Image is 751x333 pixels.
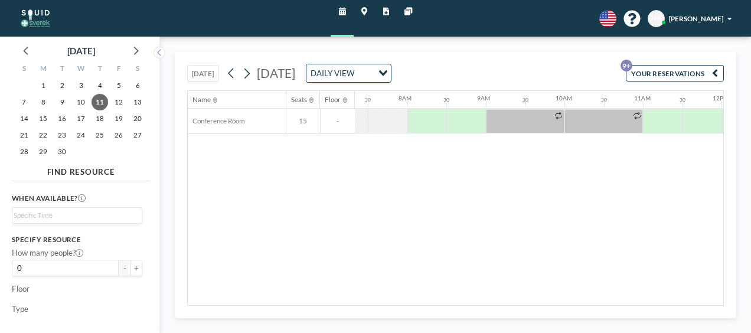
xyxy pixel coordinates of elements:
[680,97,685,103] div: 30
[92,110,108,127] span: Thursday, September 18, 2025
[286,117,319,126] span: 15
[54,110,70,127] span: Tuesday, September 16, 2025
[626,65,724,81] button: YOUR RESERVATIONS9+
[306,64,391,82] div: Search for option
[556,94,572,102] div: 10AM
[35,94,51,110] span: Monday, September 8, 2025
[257,66,295,80] span: [DATE]
[92,77,108,94] span: Thursday, September 4, 2025
[129,127,146,143] span: Saturday, September 27, 2025
[523,97,528,103] div: 30
[12,304,28,314] label: Type
[71,62,90,77] div: W
[14,210,135,221] input: Search for option
[365,97,371,103] div: 30
[291,96,307,105] div: Seats
[443,97,449,103] div: 30
[16,110,32,127] span: Sunday, September 14, 2025
[129,94,146,110] span: Saturday, September 13, 2025
[110,127,127,143] span: Friday, September 26, 2025
[130,260,142,276] button: +
[16,143,32,160] span: Sunday, September 28, 2025
[35,127,51,143] span: Monday, September 22, 2025
[54,127,70,143] span: Tuesday, September 23, 2025
[35,77,51,94] span: Monday, September 1, 2025
[12,284,30,294] label: Floor
[16,94,32,110] span: Sunday, September 7, 2025
[325,96,341,105] div: Floor
[651,14,661,23] span: NR
[92,127,108,143] span: Thursday, September 25, 2025
[110,110,127,127] span: Friday, September 19, 2025
[358,67,371,80] input: Search for option
[12,236,142,244] h3: Specify resource
[128,62,147,77] div: S
[12,248,83,258] label: How many people?
[129,77,146,94] span: Saturday, September 6, 2025
[321,117,355,126] span: -
[90,62,109,77] div: T
[53,62,71,77] div: T
[713,94,729,102] div: 12PM
[129,110,146,127] span: Saturday, September 20, 2025
[309,67,357,80] span: DAILY VIEW
[12,163,151,177] h4: FIND RESOURCE
[16,127,32,143] span: Sunday, September 21, 2025
[669,15,723,22] span: [PERSON_NAME]
[73,94,89,110] span: Wednesday, September 10, 2025
[192,96,211,105] div: Name
[12,208,142,223] div: Search for option
[187,65,218,81] button: [DATE]
[54,77,70,94] span: Tuesday, September 2, 2025
[73,127,89,143] span: Wednesday, September 24, 2025
[92,94,108,110] span: Thursday, September 11, 2025
[35,110,51,127] span: Monday, September 15, 2025
[73,77,89,94] span: Wednesday, September 3, 2025
[110,77,127,94] span: Friday, September 5, 2025
[35,143,51,160] span: Monday, September 29, 2025
[119,260,130,276] button: -
[67,43,95,59] div: [DATE]
[34,62,53,77] div: M
[399,94,412,102] div: 8AM
[634,94,651,102] div: 11AM
[16,9,55,28] img: organization-logo
[54,143,70,160] span: Tuesday, September 30, 2025
[73,110,89,127] span: Wednesday, September 17, 2025
[477,94,490,102] div: 9AM
[109,62,128,77] div: F
[15,62,34,77] div: S
[601,97,607,103] div: 30
[188,117,245,126] span: Conference Room
[621,60,632,71] p: 9+
[110,94,127,110] span: Friday, September 12, 2025
[54,94,70,110] span: Tuesday, September 9, 2025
